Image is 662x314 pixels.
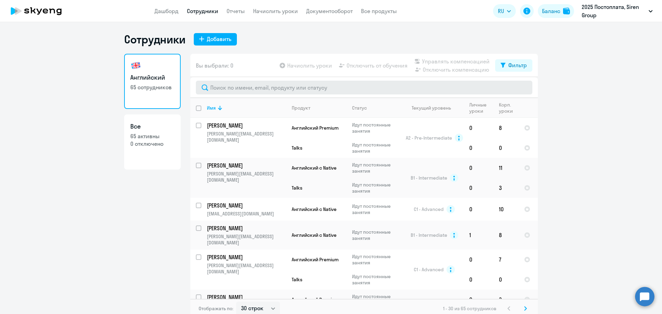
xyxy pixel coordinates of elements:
[493,158,519,178] td: 11
[207,171,286,183] p: [PERSON_NAME][EMAIL_ADDRESS][DOMAIN_NAME]
[499,102,518,114] div: Корп. уроки
[227,8,245,14] a: Отчеты
[207,122,285,129] p: [PERSON_NAME]
[352,229,399,241] p: Идут постоянные занятия
[493,178,519,198] td: 3
[464,178,493,198] td: 0
[194,33,237,45] button: Добавить
[493,198,519,221] td: 10
[207,202,285,209] p: [PERSON_NAME]
[187,8,218,14] a: Сотрудники
[352,293,399,306] p: Идут постоянные занятия
[207,131,286,143] p: [PERSON_NAME][EMAIL_ADDRESS][DOMAIN_NAME]
[154,8,179,14] a: Дашборд
[464,270,493,290] td: 0
[352,122,399,134] p: Идут постоянные занятия
[493,290,519,310] td: 3
[199,305,233,312] span: Отображать по:
[124,54,181,109] a: Английский65 сотрудников
[207,211,286,217] p: [EMAIL_ADDRESS][DOMAIN_NAME]
[493,250,519,270] td: 7
[411,232,447,238] span: B1 - Intermediate
[207,122,286,129] a: [PERSON_NAME]
[411,175,447,181] span: B1 - Intermediate
[493,270,519,290] td: 0
[582,3,646,19] p: 2025 Постоплата, Siren Group
[306,8,353,14] a: Документооборот
[207,253,286,261] a: [PERSON_NAME]
[352,105,367,111] div: Статус
[253,8,298,14] a: Начислить уроки
[493,221,519,250] td: 8
[464,118,493,138] td: 0
[130,140,174,148] p: 0 отключено
[207,253,285,261] p: [PERSON_NAME]
[207,35,231,43] div: Добавить
[352,253,399,266] p: Идут постоянные занятия
[207,293,285,301] p: [PERSON_NAME]
[292,296,339,303] span: Английский Premium
[352,273,399,286] p: Идут постоянные занятия
[498,7,504,15] span: RU
[196,81,532,94] input: Поиск по имени, email, продукту или статусу
[130,83,174,91] p: 65 сотрудников
[493,118,519,138] td: 8
[207,162,285,169] p: [PERSON_NAME]
[464,138,493,158] td: 0
[292,105,310,111] div: Продукт
[464,290,493,310] td: 0
[493,138,519,158] td: 0
[130,60,141,71] img: english
[352,162,399,174] p: Идут постоянные занятия
[352,182,399,194] p: Идут постоянные занятия
[443,305,496,312] span: 1 - 30 из 65 сотрудников
[406,135,452,141] span: A2 - Pre-Intermediate
[207,105,216,111] div: Имя
[207,224,286,232] a: [PERSON_NAME]
[292,256,339,263] span: Английский Premium
[414,266,444,273] span: C1 - Advanced
[464,158,493,178] td: 0
[493,4,516,18] button: RU
[207,224,285,232] p: [PERSON_NAME]
[292,125,339,131] span: Английский Premium
[405,105,463,111] div: Текущий уровень
[124,32,185,46] h1: Сотрудники
[130,132,174,140] p: 65 активны
[414,206,444,212] span: C1 - Advanced
[464,198,493,221] td: 0
[563,8,570,14] img: balance
[352,142,399,154] p: Идут постоянные занятия
[538,4,574,18] button: Балансbalance
[469,102,493,114] div: Личные уроки
[292,145,302,151] span: Talks
[352,203,399,215] p: Идут постоянные занятия
[292,232,337,238] span: Английский с Native
[207,233,286,246] p: [PERSON_NAME][EMAIL_ADDRESS][DOMAIN_NAME]
[361,8,397,14] a: Все продукты
[292,206,337,212] span: Английский с Native
[207,162,286,169] a: [PERSON_NAME]
[207,262,286,275] p: [PERSON_NAME][EMAIL_ADDRESS][DOMAIN_NAME]
[464,221,493,250] td: 1
[542,7,560,15] div: Баланс
[124,114,181,170] a: Все65 активны0 отключено
[292,276,302,283] span: Talks
[196,61,233,70] span: Вы выбрали: 0
[292,165,337,171] span: Английский с Native
[292,185,302,191] span: Talks
[130,122,174,131] h3: Все
[412,105,451,111] div: Текущий уровень
[495,59,532,72] button: Фильтр
[130,73,174,82] h3: Английский
[207,293,286,301] a: [PERSON_NAME]
[578,3,656,19] button: 2025 Постоплата, Siren Group
[207,202,286,209] a: [PERSON_NAME]
[464,250,493,270] td: 0
[207,105,286,111] div: Имя
[508,61,527,69] div: Фильтр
